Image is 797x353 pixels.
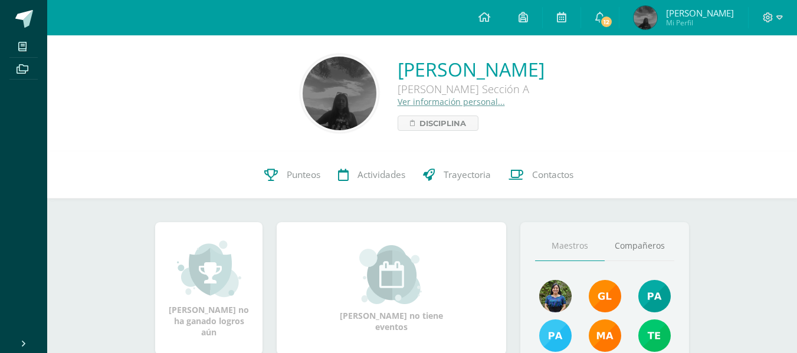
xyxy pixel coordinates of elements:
[398,116,478,131] a: Disciplina
[634,6,657,29] img: 6815c2fbd6b7d7283ad9e22e50ff5f78.png
[359,245,424,304] img: event_small.png
[539,280,572,312] img: ea1e021c45f4b6377b2c1f7d95b2b569.png
[357,169,405,181] span: Actividades
[444,169,491,181] span: Trayectoria
[589,319,621,352] img: 560278503d4ca08c21e9c7cd40ba0529.png
[605,231,674,261] a: Compañeros
[500,151,582,199] a: Contactos
[255,151,329,199] a: Punteos
[638,280,671,312] img: 40c28ce654064086a0d3fb3093eec86e.png
[535,231,605,261] a: Maestros
[287,169,320,181] span: Punteos
[539,319,572,352] img: d0514ac6eaaedef5318872dd8b40be23.png
[329,151,414,199] a: Actividades
[303,57,376,130] img: 4640a265d3a5d91f269ed138153d82d8.png
[414,151,500,199] a: Trayectoria
[333,245,451,332] div: [PERSON_NAME] no tiene eventos
[666,7,734,19] span: [PERSON_NAME]
[666,18,734,28] span: Mi Perfil
[638,319,671,352] img: f478d08ad3f1f0ce51b70bf43961b330.png
[419,116,466,130] span: Disciplina
[589,280,621,312] img: 895b5ece1ed178905445368d61b5ce67.png
[532,169,573,181] span: Contactos
[398,82,545,96] div: [PERSON_NAME] Sección A
[167,239,251,338] div: [PERSON_NAME] no ha ganado logros aún
[398,57,545,82] a: [PERSON_NAME]
[177,239,241,298] img: achievement_small.png
[600,15,613,28] span: 12
[398,96,505,107] a: Ver información personal...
